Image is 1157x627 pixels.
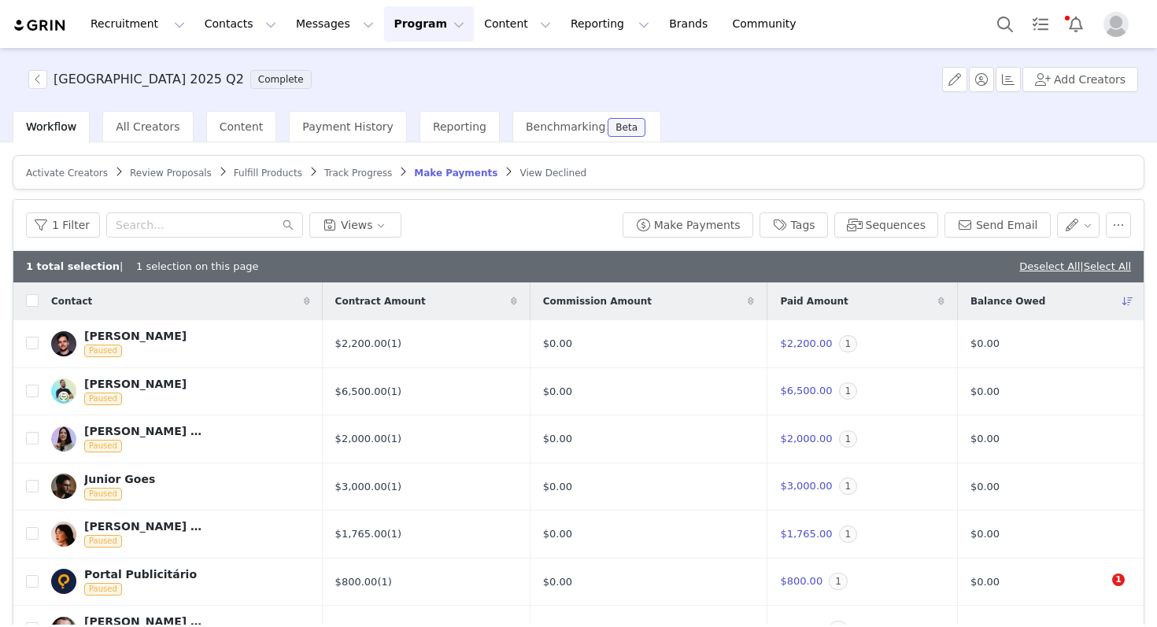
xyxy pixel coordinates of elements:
[26,259,259,275] div: | 1 selection on this page
[1019,260,1080,272] a: Deselect All
[13,18,68,33] img: grin logo
[130,168,212,179] span: Review Proposals
[250,70,312,89] span: Complete
[780,337,832,349] span: $2,200.00
[944,212,1051,238] button: Send Email
[116,120,179,133] span: All Creators
[195,6,286,42] button: Contacts
[780,575,822,587] span: $800.00
[84,378,187,390] div: [PERSON_NAME]
[414,168,497,179] span: Make Payments
[84,330,187,342] div: [PERSON_NAME]
[51,569,76,594] img: e5e2ca92-4357-4ca3-a323-8405a5fe8a47.jpg
[335,431,517,447] div: $2,000.00
[760,212,828,238] button: Tags
[220,120,264,133] span: Content
[335,336,517,352] div: $2,200.00
[51,474,76,499] img: 331bf704-dc50-40d7-814a-03747c9da585.jpg
[1022,67,1138,92] button: Add Creators
[51,378,76,404] img: c412342c-c675-48da-96ee-e9326b126ae6.jpg
[51,294,92,308] span: Contact
[615,123,638,132] div: Beta
[561,6,659,42] button: Reporting
[543,479,755,495] div: $0.00
[84,535,122,548] span: Paused
[335,294,426,308] span: Contract Amount
[26,212,100,238] button: 1 Filter
[970,431,1000,447] span: $0.00
[283,219,294,231] i: icon: search
[1084,260,1131,272] a: Select All
[387,385,401,397] a: (1)
[723,6,813,42] a: Community
[309,212,401,238] button: Views
[26,260,120,272] b: 1 total selection
[335,479,517,495] div: $3,000.00
[970,384,1000,400] span: $0.00
[475,6,560,42] button: Content
[970,294,1045,308] span: Balance Owed
[839,526,858,543] span: 1
[84,488,122,500] span: Paused
[84,345,122,357] span: Paused
[51,331,76,356] img: f421ee91-fe05-4503-b3a4-3db65868b823.jpg
[51,473,310,501] a: Junior GoesPaused
[26,120,76,133] span: Workflow
[839,430,858,448] span: 1
[543,574,755,590] div: $0.00
[335,574,517,590] div: $800.00
[543,431,755,447] div: $0.00
[387,433,401,444] a: (1)
[1112,574,1125,586] span: 1
[970,479,1000,495] span: $0.00
[970,336,1000,352] span: $0.00
[780,480,832,492] span: $3,000.00
[780,433,832,444] span: $2,000.00
[234,168,302,179] span: Fulfill Products
[84,520,202,533] div: [PERSON_NAME] | Criação de conteúdo
[26,168,108,179] span: Activate Creators
[84,473,155,485] div: Junior Goes
[51,426,76,452] img: aa8c1f44-59b2-4468-9c1c-21559a60c619.jpg
[84,393,122,405] span: Paused
[660,6,722,42] a: Brands
[81,6,194,42] button: Recruitment
[335,526,517,542] div: $1,765.00
[387,481,401,492] a: (1)
[526,120,605,133] span: Benchmarking
[106,212,303,238] input: Search...
[829,573,848,590] span: 1
[970,526,1000,542] span: $0.00
[543,526,755,542] div: $0.00
[780,385,832,396] span: $6,500.00
[1103,12,1129,37] img: placeholder-profile.jpg
[286,6,383,42] button: Messages
[1080,574,1118,611] iframe: Intercom live chat
[51,378,310,406] a: [PERSON_NAME]Paused
[780,528,832,540] span: $1,765.00
[839,335,858,352] span: 1
[324,168,392,179] span: Track Progress
[51,522,76,547] img: 68f0c85b-b05b-4ea9-a770-d22046aaa8b8.jpg
[384,6,474,42] button: Program
[839,478,858,495] span: 1
[433,120,486,133] span: Reporting
[51,425,310,453] a: [PERSON_NAME] | Branding e PosicionamentoPaused
[1080,260,1131,272] span: |
[543,294,652,308] span: Commission Amount
[1023,6,1058,42] a: Tasks
[1059,6,1093,42] button: Notifications
[84,583,122,596] span: Paused
[780,294,848,308] span: Paid Amount
[988,6,1022,42] button: Search
[84,425,202,437] div: [PERSON_NAME] | Branding e Posicionamento
[51,330,310,358] a: [PERSON_NAME]Paused
[84,568,197,581] div: Portal Publicitário
[302,120,394,133] span: Payment History
[377,576,391,588] a: (1)
[623,212,753,238] button: Make Payments
[84,440,122,452] span: Paused
[543,384,755,400] div: $0.00
[543,336,755,352] div: $0.00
